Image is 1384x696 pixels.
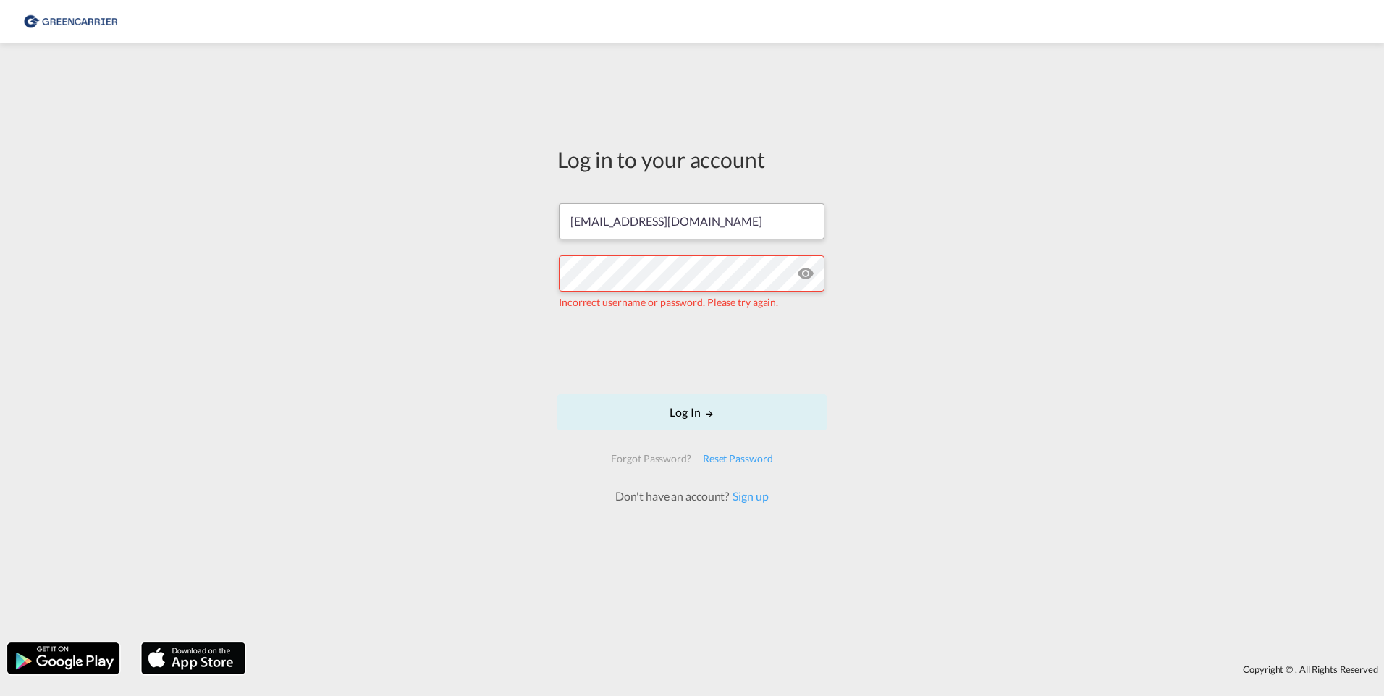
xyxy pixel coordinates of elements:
md-icon: icon-eye-off [797,265,814,282]
div: Don't have an account? [599,488,784,504]
div: Forgot Password? [605,446,696,472]
iframe: reCAPTCHA [582,323,802,380]
button: LOGIN [557,394,827,430]
a: Sign up [729,489,768,503]
div: Log in to your account [557,144,827,174]
img: 8cf206808afe11efa76fcd1e3d746489.png [22,6,119,38]
img: apple.png [140,641,247,676]
div: Reset Password [697,446,779,472]
input: Enter email/phone number [559,203,824,239]
span: Incorrect username or password. Please try again. [559,296,778,308]
div: Copyright © . All Rights Reserved [253,657,1384,682]
img: google.png [6,641,121,676]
